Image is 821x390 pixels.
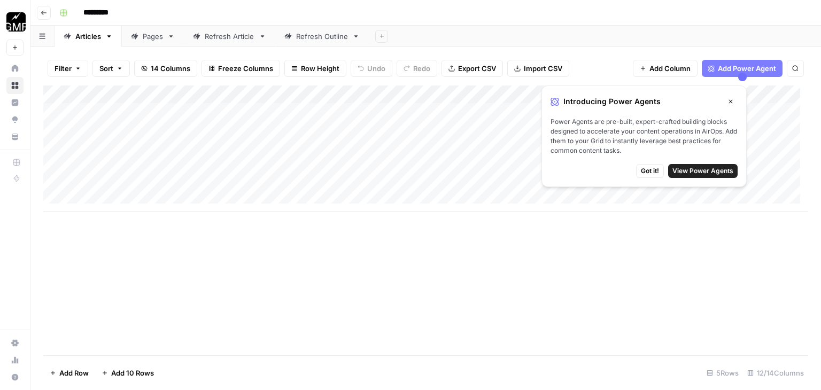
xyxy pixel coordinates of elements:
a: Articles [55,26,122,47]
span: Add Row [59,368,89,378]
a: Home [6,60,24,77]
span: Redo [413,63,430,74]
button: 14 Columns [134,60,197,77]
a: Your Data [6,128,24,145]
span: Filter [55,63,72,74]
span: View Power Agents [672,166,733,176]
span: Undo [367,63,385,74]
a: Insights [6,94,24,111]
div: Introducing Power Agents [551,95,738,108]
a: Usage [6,352,24,369]
button: Export CSV [442,60,503,77]
button: Add Column [633,60,698,77]
span: 14 Columns [151,63,190,74]
span: Got it! [641,166,659,176]
div: 12/14 Columns [743,364,808,381]
a: Refresh Outline [275,26,369,47]
span: Row Height [301,63,339,74]
button: Help + Support [6,369,24,386]
button: Redo [397,60,437,77]
span: Export CSV [458,63,496,74]
button: Undo [351,60,392,77]
img: Growth Marketing Pro Logo [6,12,26,32]
button: Freeze Columns [202,60,280,77]
span: Add Column [649,63,691,74]
span: Add Power Agent [718,63,776,74]
span: Sort [99,63,113,74]
div: Pages [143,31,163,42]
button: Got it! [636,164,664,178]
a: Refresh Article [184,26,275,47]
button: View Power Agents [668,164,738,178]
div: Refresh Outline [296,31,348,42]
span: Power Agents are pre-built, expert-crafted building blocks designed to accelerate your content op... [551,117,738,155]
div: Articles [75,31,101,42]
span: Add 10 Rows [111,368,154,378]
div: 5 Rows [702,364,743,381]
span: Import CSV [524,63,562,74]
button: Add Power Agent [702,60,783,77]
a: Opportunities [6,111,24,128]
button: Import CSV [507,60,569,77]
button: Row Height [284,60,346,77]
a: Pages [122,26,184,47]
button: Workspace: Growth Marketing Pro [6,9,24,35]
span: Freeze Columns [218,63,273,74]
button: Filter [48,60,88,77]
button: Add 10 Rows [95,364,160,381]
a: Browse [6,77,24,94]
button: Add Row [43,364,95,381]
div: Refresh Article [205,31,254,42]
a: Settings [6,334,24,352]
button: Sort [92,60,130,77]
